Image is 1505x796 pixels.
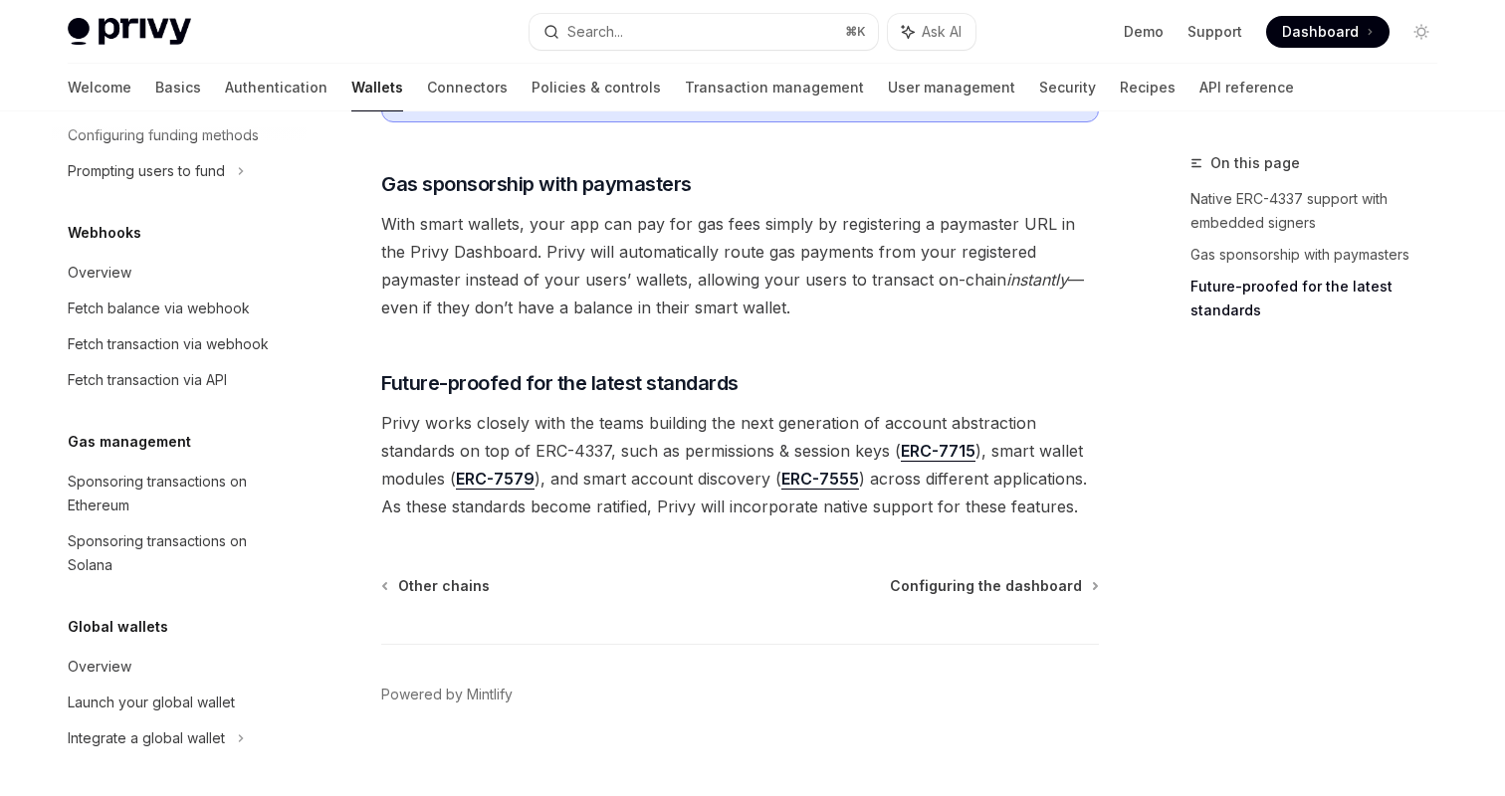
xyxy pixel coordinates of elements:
a: Demo [1124,22,1164,42]
a: Dashboard [1266,16,1390,48]
a: Configuring the dashboard [890,576,1097,596]
div: Integrate a global wallet [68,726,225,750]
span: Configuring the dashboard [890,576,1082,596]
div: Fetch transaction via API [68,368,227,392]
a: ERC-7555 [781,469,859,490]
a: Gas sponsorship with paymasters [1190,239,1453,271]
a: Security [1039,64,1096,111]
a: Launch your global wallet [52,685,307,720]
div: Fetch balance via webhook [68,297,250,320]
a: User management [888,64,1015,111]
div: Sponsoring transactions on Ethereum [68,470,295,517]
a: Authentication [225,64,327,111]
em: instantly [1006,270,1068,290]
a: Overview [52,255,307,291]
a: Other chains [383,576,490,596]
a: Fetch transaction via webhook [52,326,307,362]
a: Basics [155,64,201,111]
a: ERC-7715 [901,441,975,462]
span: Privy works closely with the teams building the next generation of account abstraction standards ... [381,409,1099,520]
span: Ask AI [922,22,962,42]
span: Future-proofed for the latest standards [381,369,739,397]
a: Connectors [427,64,508,111]
div: Sponsoring transactions on Solana [68,529,295,577]
a: Wallets [351,64,403,111]
h5: Webhooks [68,221,141,245]
button: Ask AI [888,14,975,50]
h5: Global wallets [68,615,168,639]
span: Gas sponsorship with paymasters [381,170,692,198]
a: API reference [1199,64,1294,111]
h5: Gas management [68,430,191,454]
a: Powered by Mintlify [381,685,513,704]
div: Search... [567,20,623,44]
a: ERC-7579 [456,469,535,490]
span: ⌘ K [845,24,866,40]
button: Search...⌘K [530,14,878,50]
a: Fetch transaction via API [52,362,307,398]
div: Overview [68,261,131,285]
a: Future-proofed for the latest standards [1190,271,1453,326]
div: Launch your global wallet [68,691,235,714]
span: Dashboard [1282,22,1359,42]
span: Other chains [398,576,490,596]
a: Support [1187,22,1242,42]
div: Prompting users to fund [68,159,225,183]
a: Overview [52,649,307,685]
a: Native ERC-4337 support with embedded signers [1190,183,1453,239]
a: Sponsoring transactions on Ethereum [52,464,307,523]
div: Overview [68,655,131,679]
a: Fetch balance via webhook [52,291,307,326]
a: Transaction management [685,64,864,111]
button: Toggle dark mode [1405,16,1437,48]
span: On this page [1210,151,1300,175]
a: Welcome [68,64,131,111]
a: Policies & controls [532,64,661,111]
div: Fetch transaction via webhook [68,332,269,356]
a: Recipes [1120,64,1176,111]
a: Sponsoring transactions on Solana [52,523,307,583]
span: With smart wallets, your app can pay for gas fees simply by registering a paymaster URL in the Pr... [381,210,1099,321]
img: light logo [68,18,191,46]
